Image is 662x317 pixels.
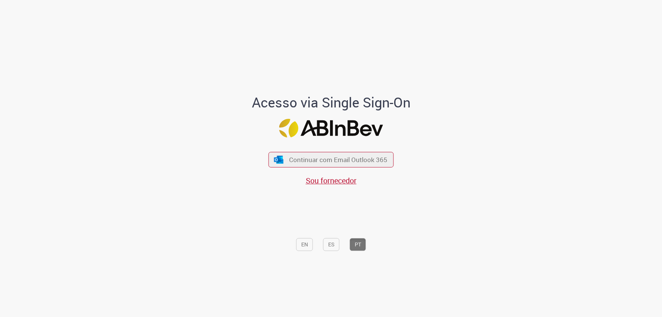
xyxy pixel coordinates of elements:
span: Continuar com Email Outlook 365 [289,155,387,164]
a: Sou fornecedor [306,175,357,186]
h1: Acesso via Single Sign-On [226,95,436,110]
button: PT [350,238,366,251]
img: Logo ABInBev [279,119,383,138]
img: ícone Azure/Microsoft 360 [273,156,284,164]
button: ES [323,238,340,251]
button: EN [296,238,313,251]
button: ícone Azure/Microsoft 360 Continuar com Email Outlook 365 [269,152,394,167]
